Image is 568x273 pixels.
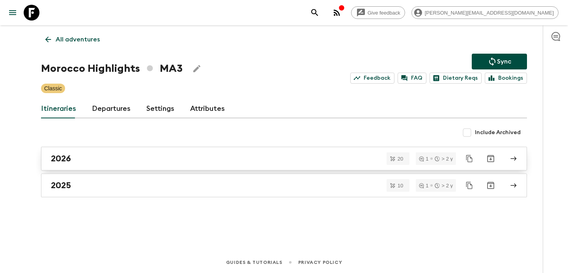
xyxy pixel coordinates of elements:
[51,153,71,164] h2: 2026
[475,129,521,136] span: Include Archived
[351,6,405,19] a: Give feedback
[41,147,527,170] a: 2026
[393,156,408,161] span: 20
[393,183,408,188] span: 10
[92,99,131,118] a: Departures
[363,10,405,16] span: Give feedback
[483,151,499,166] button: Archive
[435,156,453,161] div: > 2 y
[189,61,205,77] button: Edit Adventure Title
[51,180,71,191] h2: 2025
[56,35,100,44] p: All adventures
[41,174,527,197] a: 2025
[485,73,527,84] a: Bookings
[298,258,342,267] a: Privacy Policy
[472,54,527,69] button: Sync adventure departures to the booking engine
[41,32,104,47] a: All adventures
[146,99,174,118] a: Settings
[41,99,76,118] a: Itineraries
[398,73,426,84] a: FAQ
[419,156,428,161] div: 1
[411,6,559,19] div: [PERSON_NAME][EMAIL_ADDRESS][DOMAIN_NAME]
[435,183,453,188] div: > 2 y
[350,73,394,84] a: Feedback
[226,258,282,267] a: Guides & Tutorials
[5,5,21,21] button: menu
[190,99,225,118] a: Attributes
[41,61,183,77] h1: Morocco Highlights MA3
[420,10,558,16] span: [PERSON_NAME][EMAIL_ADDRESS][DOMAIN_NAME]
[462,151,476,166] button: Duplicate
[462,178,476,193] button: Duplicate
[307,5,323,21] button: search adventures
[497,57,511,66] p: Sync
[483,178,499,193] button: Archive
[430,73,482,84] a: Dietary Reqs
[419,183,428,188] div: 1
[44,84,62,92] p: Classic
